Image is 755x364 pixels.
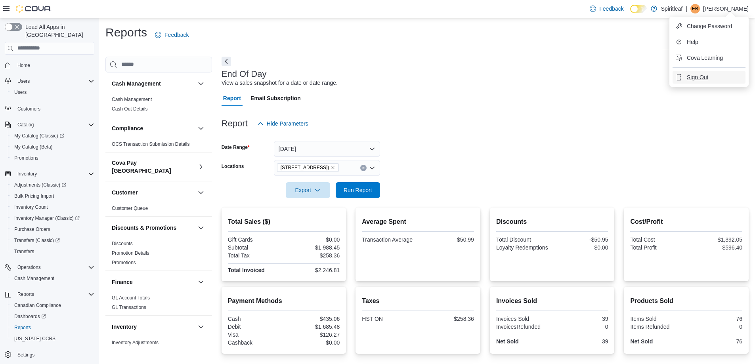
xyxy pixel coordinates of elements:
span: Transfers (Classic) [11,236,94,245]
div: $0.00 [285,339,340,346]
button: Operations [2,262,97,273]
button: Inventory [2,168,97,179]
button: Help [673,36,745,48]
button: Home [2,59,97,71]
span: Users [17,78,30,84]
button: Hide Parameters [254,116,312,131]
p: | [686,4,687,13]
a: Feedback [587,1,627,17]
button: Users [14,76,33,86]
div: 39 [554,338,608,345]
span: Inventory Count [11,202,94,212]
span: Home [14,60,94,70]
span: Transfers (Classic) [14,237,60,244]
a: Cash Out Details [112,106,148,112]
span: Change Password [687,22,732,30]
button: Finance [196,277,206,287]
span: OCS Transaction Submission Details [112,141,190,147]
span: My Catalog (Beta) [14,144,53,150]
div: Cashback [228,339,282,346]
a: Purchase Orders [11,225,54,234]
span: Customer Queue [112,205,148,212]
span: Reports [14,290,94,299]
button: Run Report [336,182,380,198]
a: GL Transactions [112,305,146,310]
span: Users [14,89,27,95]
span: Canadian Compliance [11,301,94,310]
div: Visa [228,332,282,338]
div: $2,246.81 [285,267,340,273]
a: [US_STATE] CCRS [11,334,59,343]
h3: Cova Pay [GEOGRAPHIC_DATA] [112,159,195,175]
a: Customer Queue [112,206,148,211]
a: Promotions [112,260,136,265]
span: Cash Management [112,96,152,103]
h3: Discounts & Promotions [112,224,176,232]
span: My Catalog (Classic) [14,133,64,139]
span: EB [692,4,698,13]
div: $0.00 [554,244,608,251]
span: Catalog [14,120,94,130]
button: Cova Learning [673,51,745,64]
div: InvoicesRefunded [496,324,550,330]
span: Reports [14,324,31,331]
a: Dashboards [8,311,97,322]
span: Help [687,38,698,46]
button: Reports [8,322,97,333]
span: Report [223,90,241,106]
h3: Inventory [112,323,137,331]
span: Transfers [11,247,94,256]
label: Date Range [222,144,250,151]
h3: Compliance [112,124,143,132]
button: Cash Management [112,80,195,88]
span: Dashboards [11,312,94,321]
div: Debit [228,324,282,330]
div: Cash Management [105,95,212,117]
button: My Catalog (Beta) [8,141,97,152]
button: Transfers [8,246,97,257]
button: Discounts & Promotions [112,224,195,232]
button: Canadian Compliance [8,300,97,311]
h2: Taxes [362,296,474,306]
div: View a sales snapshot for a date or date range. [222,79,338,87]
a: Transfers (Classic) [8,235,97,246]
span: Cash Management [14,275,54,282]
div: $435.06 [285,316,340,322]
div: Invoices Sold [496,316,550,322]
div: $1,685.48 [285,324,340,330]
button: Inventory [196,322,206,332]
span: Catalog [17,122,34,128]
button: [DATE] [274,141,380,157]
span: Settings [17,352,34,358]
div: -$50.95 [554,236,608,243]
div: $0.00 [285,236,340,243]
a: My Catalog (Classic) [11,131,67,141]
span: Home [17,62,30,69]
span: Reports [17,291,34,297]
span: Promotions [14,155,38,161]
button: Clear input [360,165,367,171]
button: Customer [196,188,206,197]
span: Washington CCRS [11,334,94,343]
div: Items Sold [630,316,684,322]
div: HST ON [362,316,416,322]
span: Users [11,88,94,97]
span: Bulk Pricing Import [11,191,94,201]
button: Open list of options [369,165,375,171]
a: Adjustments (Classic) [11,180,69,190]
span: Dashboards [14,313,46,320]
a: Inventory Manager (Classic) [11,213,83,223]
span: Bulk Pricing Import [14,193,54,199]
a: My Catalog (Beta) [11,142,56,152]
div: 0 [554,324,608,330]
span: Operations [14,263,94,272]
a: Feedback [152,27,192,43]
div: Finance [105,293,212,315]
h1: Reports [105,25,147,40]
button: Customers [2,103,97,114]
div: 0 [688,324,742,330]
button: Catalog [2,119,97,130]
button: Sign Out [673,71,745,84]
